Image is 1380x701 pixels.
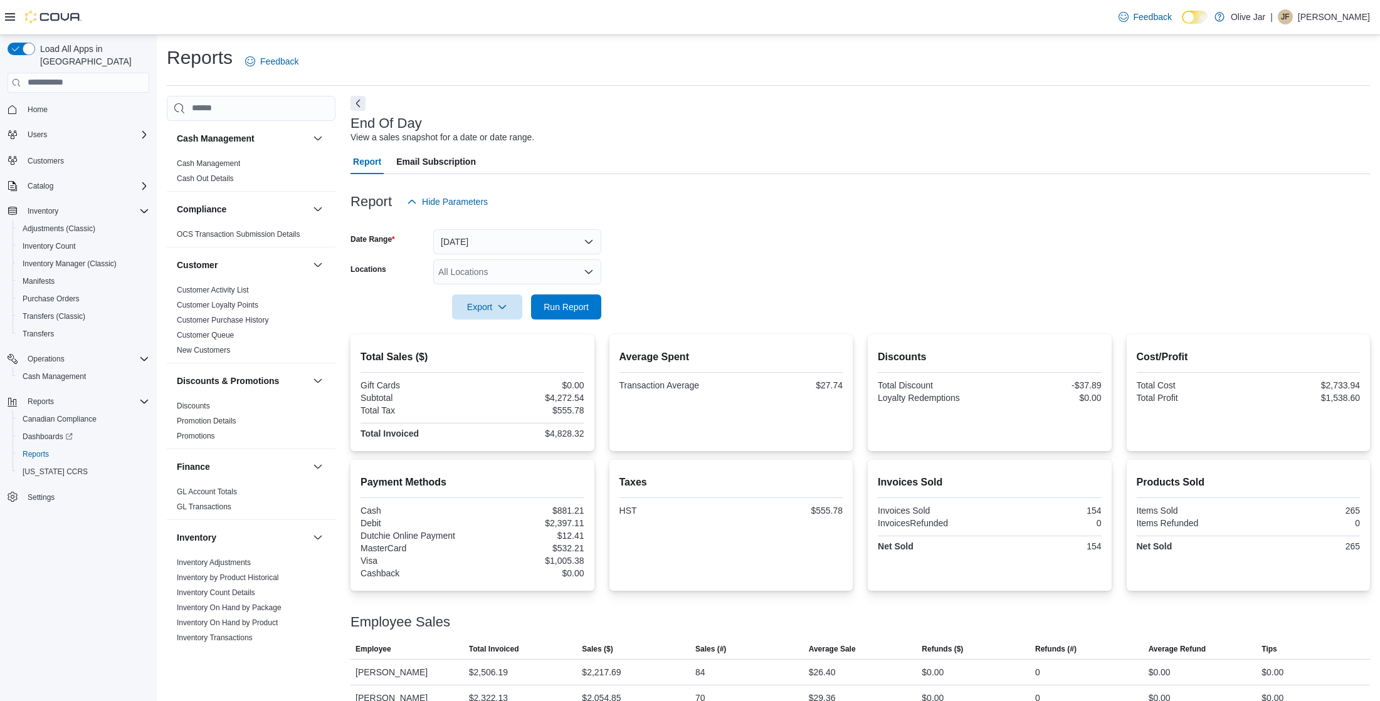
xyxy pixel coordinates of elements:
[475,556,584,566] div: $1,005.38
[3,393,154,410] button: Reports
[23,224,95,234] span: Adjustments (Classic)
[3,177,154,195] button: Catalog
[475,405,584,415] div: $555.78
[23,371,86,382] span: Cash Management
[28,354,65,364] span: Operations
[350,116,422,131] h3: End Of Day
[177,558,251,567] a: Inventory Adjustments
[177,230,300,239] a: OCS Transaction Submission Details
[1270,9,1273,24] p: |
[1278,9,1293,24] div: Jonathan Ferdman
[23,204,149,219] span: Inventory
[361,428,419,439] strong: Total Invoiced
[992,506,1101,516] div: 154
[177,502,231,511] a: GL Transactions
[28,397,54,407] span: Reports
[177,132,255,145] h3: Cash Management
[177,618,278,628] span: Inventory On Hand by Product
[23,241,76,251] span: Inventory Count
[1251,393,1360,403] div: $1,538.60
[18,291,149,306] span: Purchase Orders
[3,350,154,368] button: Operations
[18,309,149,324] span: Transfers (Classic)
[13,463,154,480] button: [US_STATE] CCRS
[8,95,149,539] nav: Complex example
[177,460,308,473] button: Finance
[922,665,944,680] div: $0.00
[177,174,234,183] a: Cash Out Details
[177,416,236,426] span: Promotion Details
[361,531,470,541] div: Dutchie Online Payment
[734,506,843,516] div: $555.78
[23,204,63,219] button: Inventory
[396,149,476,174] span: Email Subscription
[18,429,149,444] span: Dashboards
[18,256,122,271] a: Inventory Manager (Classic)
[167,227,335,247] div: Compliance
[13,368,154,385] button: Cash Management
[177,401,210,411] span: Discounts
[469,644,519,654] span: Total Invoiced
[475,380,584,390] div: $0.00
[1149,665,1171,680] div: $0.00
[544,301,589,313] span: Run Report
[35,43,149,68] span: Load All Apps in [GEOGRAPHIC_DATA]
[361,350,584,365] h2: Total Sales ($)
[3,100,154,118] button: Home
[1137,350,1361,365] h2: Cost/Profit
[310,530,325,545] button: Inventory
[18,326,149,341] span: Transfers
[1114,4,1177,29] a: Feedback
[878,506,987,516] div: Invoices Sold
[310,257,325,273] button: Customer
[13,445,154,463] button: Reports
[177,375,308,387] button: Discounts & Promotions
[361,405,470,415] div: Total Tax
[310,459,325,474] button: Finance
[475,568,584,578] div: $0.00
[23,467,88,477] span: [US_STATE] CCRS
[177,286,249,294] a: Customer Activity List
[1261,644,1277,654] span: Tips
[350,264,386,274] label: Locations
[350,660,464,685] div: [PERSON_NAME]
[18,429,78,444] a: Dashboards
[23,489,149,505] span: Settings
[23,490,60,505] a: Settings
[3,488,154,506] button: Settings
[350,96,366,111] button: Next
[177,460,210,473] h3: Finance
[177,633,253,642] a: Inventory Transactions
[18,412,102,427] a: Canadian Compliance
[3,202,154,220] button: Inventory
[1281,9,1289,24] span: JF
[177,331,234,340] a: Customer Queue
[177,174,234,184] span: Cash Out Details
[3,126,154,143] button: Users
[177,158,240,169] span: Cash Management
[475,543,584,553] div: $532.21
[13,290,154,308] button: Purchase Orders
[177,487,237,496] a: GL Account Totals
[177,316,269,325] a: Customer Purchase History
[23,414,97,424] span: Canadian Compliance
[992,380,1101,390] div: -$37.89
[177,315,269,325] span: Customer Purchase History
[878,475,1101,490] h2: Invoices Sold
[361,393,470,403] div: Subtotal
[734,380,843,390] div: $27.74
[18,291,85,306] a: Purchase Orders
[18,221,100,236] a: Adjustments (Classic)
[177,375,279,387] h3: Discounts & Promotions
[356,644,391,654] span: Employee
[28,181,53,191] span: Catalog
[177,203,308,215] button: Compliance
[922,644,963,654] span: Refunds ($)
[619,380,729,390] div: Transaction Average
[18,369,91,384] a: Cash Management
[1137,541,1172,551] strong: Net Sold
[23,259,117,269] span: Inventory Manager (Classic)
[23,179,149,194] span: Catalog
[361,568,470,578] div: Cashback
[177,301,258,309] a: Customer Loyalty Points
